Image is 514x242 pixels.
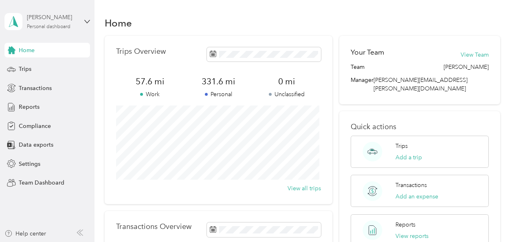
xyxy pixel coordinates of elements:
[395,232,428,240] button: View reports
[373,77,468,92] span: [PERSON_NAME][EMAIL_ADDRESS][PERSON_NAME][DOMAIN_NAME]
[184,90,253,99] p: Personal
[395,192,438,201] button: Add an expense
[444,63,489,71] span: [PERSON_NAME]
[288,184,321,193] button: View all trips
[116,76,185,87] span: 57.6 mi
[351,63,365,71] span: Team
[19,46,35,55] span: Home
[468,196,514,242] iframe: Everlance-gr Chat Button Frame
[105,19,132,27] h1: Home
[351,47,384,57] h2: Your Team
[253,90,321,99] p: Unclassified
[19,141,53,149] span: Data exports
[19,103,40,111] span: Reports
[184,76,253,87] span: 331.6 mi
[19,160,40,168] span: Settings
[19,178,64,187] span: Team Dashboard
[4,229,46,238] button: Help center
[19,65,31,73] span: Trips
[116,47,166,56] p: Trips Overview
[116,222,191,231] p: Transactions Overview
[253,76,321,87] span: 0 mi
[395,142,408,150] p: Trips
[351,123,488,131] p: Quick actions
[116,90,185,99] p: Work
[27,13,78,22] div: [PERSON_NAME]
[395,220,415,229] p: Reports
[19,122,51,130] span: Compliance
[27,24,70,29] div: Personal dashboard
[395,153,422,162] button: Add a trip
[395,181,427,189] p: Transactions
[351,76,373,93] span: Manager
[461,51,489,59] button: View Team
[19,84,52,92] span: Transactions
